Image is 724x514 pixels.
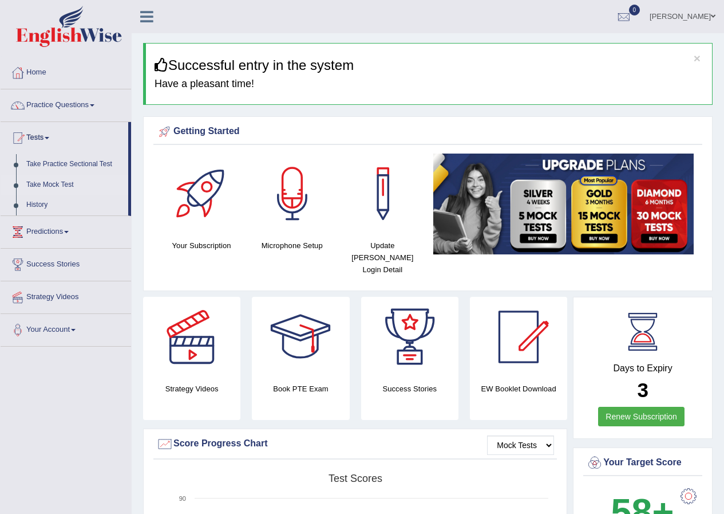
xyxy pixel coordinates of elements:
a: Success Stories [1,249,131,277]
a: Take Practice Sectional Test [21,154,128,175]
img: small5.jpg [433,154,694,254]
b: 3 [637,379,648,401]
h4: Strategy Videos [143,383,240,395]
div: Score Progress Chart [156,435,554,453]
tspan: Test scores [329,473,382,484]
h4: Days to Expiry [586,363,699,374]
h4: Microphone Setup [252,240,331,252]
h4: Have a pleasant time! [155,79,703,90]
a: History [21,195,128,215]
button: × [694,52,701,64]
a: Predictions [1,216,131,245]
span: 0 [629,5,640,15]
div: Your Target Score [586,454,699,472]
a: Strategy Videos [1,281,131,310]
h4: Book PTE Exam [252,383,349,395]
h3: Successful entry in the system [155,58,703,73]
div: Getting Started [156,123,699,140]
text: 90 [179,495,186,502]
h4: Your Subscription [162,240,241,252]
a: Your Account [1,314,131,343]
h4: Success Stories [361,383,458,395]
h4: EW Booklet Download [470,383,567,395]
a: Renew Subscription [598,407,685,426]
a: Take Mock Test [21,175,128,195]
h4: Update [PERSON_NAME] Login Detail [343,240,422,276]
a: Tests [1,122,128,151]
a: Practice Questions [1,89,131,118]
a: Home [1,57,131,85]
